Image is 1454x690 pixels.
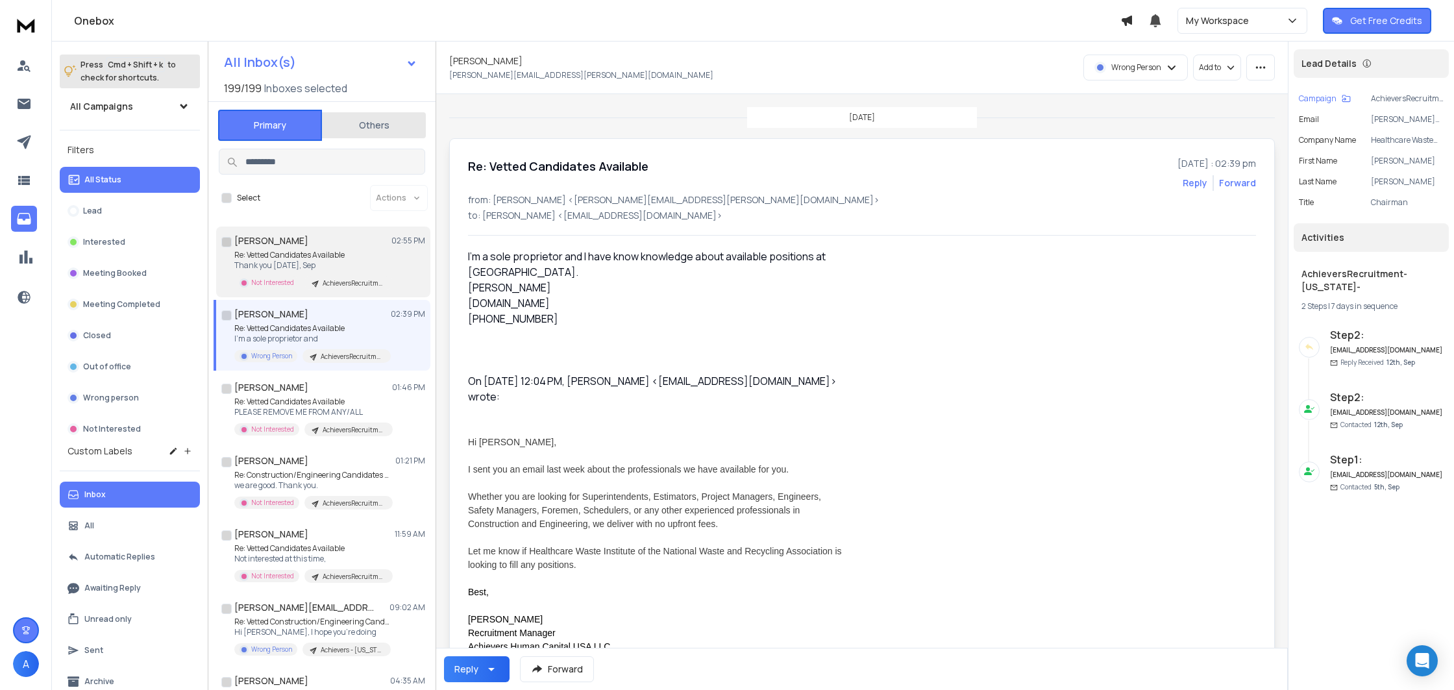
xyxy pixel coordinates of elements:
button: Meeting Booked [60,260,200,286]
p: from: [PERSON_NAME] <[PERSON_NAME][EMAIL_ADDRESS][PERSON_NAME][DOMAIN_NAME]> [468,193,1256,206]
p: I’m a sole proprietor and [234,334,390,344]
p: All Status [84,175,121,185]
p: Lead Details [1301,57,1357,70]
p: Get Free Credits [1350,14,1422,27]
p: Not Interested [251,571,294,581]
p: we are good. Thank you. [234,480,390,491]
h1: [PERSON_NAME] [234,454,308,467]
p: AchieversRecruitment-[GEOGRAPHIC_DATA]- [GEOGRAPHIC_DATA]- [323,499,385,508]
p: Email [1299,114,1319,125]
button: A [13,651,39,677]
p: First Name [1299,156,1337,166]
p: Not interested at this time, [234,554,390,564]
p: [PERSON_NAME] [1371,156,1444,166]
button: Reply [1183,177,1207,190]
div: Activities [1294,223,1449,252]
h1: Onebox [74,13,1120,29]
h1: Re: Vetted Candidates Available [468,157,648,175]
p: Hi [PERSON_NAME], I hope you're doing [234,627,390,637]
p: Contacted [1340,420,1403,430]
button: All Campaigns [60,93,200,119]
button: Closed [60,323,200,349]
p: Healthcare Waste Institute of the National Waste and Recycling Association [1371,135,1444,145]
p: My Workspace [1186,14,1254,27]
p: Lead [83,206,102,216]
button: All Status [60,167,200,193]
button: Others [322,111,426,140]
p: Thank you [DATE], Sep [234,260,390,271]
p: [PERSON_NAME][EMAIL_ADDRESS][PERSON_NAME][DOMAIN_NAME] [449,70,713,80]
p: Re: Vetted Candidates Available [234,397,390,407]
p: Sent [84,645,103,656]
p: Achievers - [US_STATE] & [US_STATE] verified v1 [321,645,383,655]
p: Re: Vetted Construction/Engineering Candidates Available [234,617,390,627]
p: AchieversRecruitment-[US_STATE]- [323,278,385,288]
button: Reply [444,656,510,682]
h6: [EMAIL_ADDRESS][DOMAIN_NAME] [1330,470,1444,480]
button: Forward [520,656,594,682]
span: 5th, Sep [1374,482,1399,491]
button: Not Interested [60,416,200,442]
h1: [PERSON_NAME] [234,308,308,321]
p: 11:59 AM [395,529,425,539]
label: Select [237,193,260,203]
p: 02:39 PM [391,309,425,319]
p: Out of office [83,362,131,372]
h1: [PERSON_NAME] [234,528,308,541]
p: 09:02 AM [389,602,425,613]
h3: Filters [60,141,200,159]
h6: [EMAIL_ADDRESS][DOMAIN_NAME] [1330,345,1444,355]
p: AchieversRecruitment-[US_STATE]- [323,572,385,582]
span: 12th, Sep [1386,358,1415,367]
p: AchieversRecruitment-[US_STATE]- [323,425,385,435]
div: Hi [PERSON_NAME], [468,436,847,449]
h6: Step 1 : [1330,452,1444,467]
div: | [1301,301,1441,312]
h1: [PERSON_NAME] [449,55,523,68]
p: Contacted [1340,482,1399,492]
button: All Inbox(s) [214,49,428,75]
p: Not Interested [251,278,294,288]
h1: All Campaigns [70,100,133,113]
div: Forward [1219,177,1256,190]
div: I sent you an email last week about the professionals we have available for you. [468,463,847,476]
blockquote: On [DATE] 12:04 PM, [PERSON_NAME] <[EMAIL_ADDRESS][DOMAIN_NAME]> wrote: [468,373,847,420]
div: [DOMAIN_NAME] [468,295,847,311]
div: Let me know if Healthcare Waste Institute of the National Waste and Recycling Association is look... [468,545,847,572]
p: Add to [1199,62,1221,73]
span: Cmd + Shift + k [106,57,165,72]
p: 01:21 PM [395,456,425,466]
h1: [PERSON_NAME] [234,381,308,394]
h1: [PERSON_NAME] [234,234,308,247]
button: Wrong person [60,385,200,411]
div: Reply [454,663,478,676]
button: Lead [60,198,200,224]
button: Automatic Replies [60,544,200,570]
p: 04:35 AM [390,676,425,686]
button: Interested [60,229,200,255]
span: Best, [468,587,489,597]
div: Open Intercom Messenger [1407,645,1438,676]
button: Sent [60,637,200,663]
div: [PHONE_NUMBER] [468,311,847,327]
p: Chairman [1371,197,1444,208]
p: Closed [83,330,111,341]
h3: Custom Labels [68,445,132,458]
p: Meeting Completed [83,299,160,310]
h6: Step 2 : [1330,327,1444,343]
h1: [PERSON_NAME] [234,674,308,687]
div: Whether you are looking for Superintendents, Estimators, Project Managers, Engineers, Safety Mana... [468,490,847,531]
p: Interested [83,237,125,247]
button: Awaiting Reply [60,575,200,601]
div: [PERSON_NAME] [468,280,847,358]
p: Inbox [84,489,106,500]
span: 7 days in sequence [1331,301,1398,312]
p: Archive [84,676,114,687]
p: AchieversRecruitment-[US_STATE]- [321,352,383,362]
p: Re: Vetted Candidates Available [234,543,390,554]
button: Inbox [60,482,200,508]
p: Re: Construction/Engineering Candidates Available [234,470,390,480]
p: Wrong person [83,393,139,403]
